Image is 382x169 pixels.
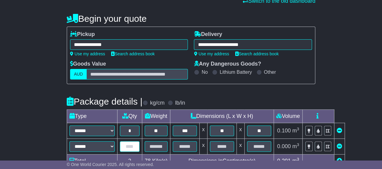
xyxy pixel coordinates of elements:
sup: 3 [297,142,299,147]
a: Search address book [111,51,155,56]
span: 78 [145,158,151,164]
td: 2 [117,154,142,168]
label: Pickup [70,31,95,38]
a: Remove this item [337,128,342,134]
label: Goods Value [70,61,106,67]
label: kg/cm [150,100,165,106]
label: lb/in [175,100,185,106]
td: Dimensions in Centimetre(s) [170,154,274,168]
td: Qty [117,110,142,123]
span: © One World Courier 2025. All rights reserved. [67,162,154,167]
a: Use my address [70,51,105,56]
td: x [236,123,244,139]
h4: Package details | [67,96,143,106]
td: x [199,123,207,139]
td: Volume [274,110,302,123]
label: Other [264,69,276,75]
span: m [292,143,299,149]
a: Search address book [235,51,279,56]
sup: 3 [297,157,299,161]
td: Dimensions (L x W x H) [170,110,274,123]
span: m [292,128,299,134]
td: x [199,139,207,154]
a: Remove this item [337,143,342,149]
span: 0.000 [277,143,291,149]
a: Add new item [337,158,342,164]
span: 0.100 [277,128,291,134]
td: Weight [142,110,170,123]
td: Kilo(s) [142,154,170,168]
span: m [292,158,299,164]
td: Total [67,154,117,168]
span: 0.201 [277,158,291,164]
h4: Begin your quote [67,14,315,24]
label: Any Dangerous Goods? [194,61,261,67]
td: x [236,139,244,154]
a: Use my address [194,51,229,56]
label: Delivery [194,31,222,38]
label: No [201,69,207,75]
sup: 3 [297,127,299,131]
td: Type [67,110,117,123]
label: Lithium Battery [220,69,252,75]
label: AUD [70,69,87,80]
